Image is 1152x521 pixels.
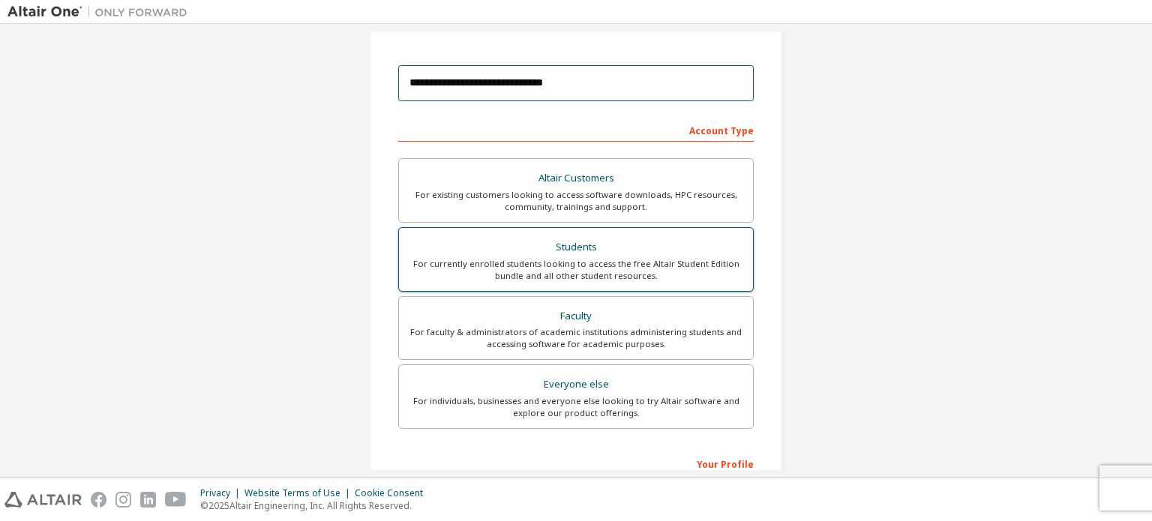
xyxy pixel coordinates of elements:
div: Website Terms of Use [244,487,355,499]
img: Altair One [7,4,195,19]
img: instagram.svg [115,492,131,508]
p: © 2025 Altair Engineering, Inc. All Rights Reserved. [200,499,432,512]
div: Your Profile [398,451,754,475]
img: youtube.svg [165,492,187,508]
div: Students [408,237,744,258]
div: For faculty & administrators of academic institutions administering students and accessing softwa... [408,326,744,350]
div: Cookie Consent [355,487,432,499]
div: Faculty [408,306,744,327]
img: facebook.svg [91,492,106,508]
div: For existing customers looking to access software downloads, HPC resources, community, trainings ... [408,189,744,213]
div: Altair Customers [408,168,744,189]
img: altair_logo.svg [4,492,82,508]
div: For individuals, businesses and everyone else looking to try Altair software and explore our prod... [408,395,744,419]
div: Everyone else [408,374,744,395]
div: Account Type [398,118,754,142]
img: linkedin.svg [140,492,156,508]
div: For currently enrolled students looking to access the free Altair Student Edition bundle and all ... [408,258,744,282]
div: Privacy [200,487,244,499]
